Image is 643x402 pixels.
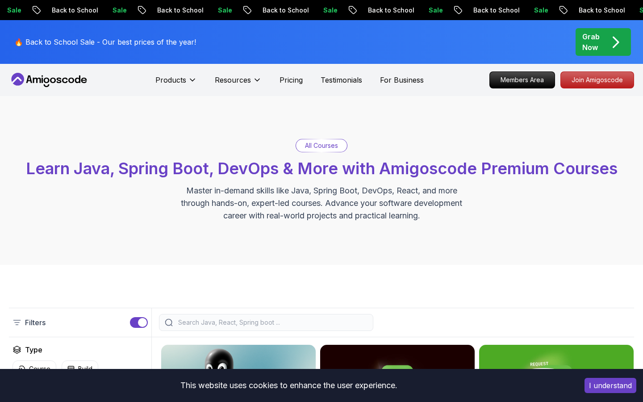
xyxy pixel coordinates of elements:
div: This website uses cookies to enhance the user experience. [7,376,571,395]
p: Back to School [570,6,630,15]
p: Products [155,75,186,85]
p: Back to School [43,6,104,15]
a: Pricing [280,75,303,85]
p: All Courses [305,141,338,150]
button: Accept cookies [585,378,636,393]
p: 🔥 Back to School Sale - Our best prices of the year! [14,37,196,47]
p: Sale [525,6,554,15]
p: Sale [209,6,238,15]
button: Build [62,360,98,377]
p: Back to School [148,6,209,15]
a: Members Area [489,71,555,88]
p: Members Area [490,72,555,88]
p: Master in-demand skills like Java, Spring Boot, DevOps, React, and more through hands-on, expert-... [171,184,472,222]
p: Sale [420,6,448,15]
a: Join Amigoscode [560,71,634,88]
p: Sale [314,6,343,15]
p: Back to School [359,6,420,15]
p: Sale [104,6,132,15]
span: Learn Java, Spring Boot, DevOps & More with Amigoscode Premium Courses [26,159,618,178]
a: Testimonials [321,75,362,85]
a: For Business [380,75,424,85]
p: Back to School [254,6,314,15]
button: Products [155,75,197,92]
p: Course [29,364,50,373]
p: Back to School [464,6,525,15]
button: Resources [215,75,262,92]
input: Search Java, React, Spring boot ... [176,318,367,327]
button: Course [13,360,56,377]
p: Filters [25,317,46,328]
p: Grab Now [582,31,600,53]
p: Join Amigoscode [561,72,634,88]
p: Build [78,364,92,373]
h2: Type [25,344,42,355]
p: Resources [215,75,251,85]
